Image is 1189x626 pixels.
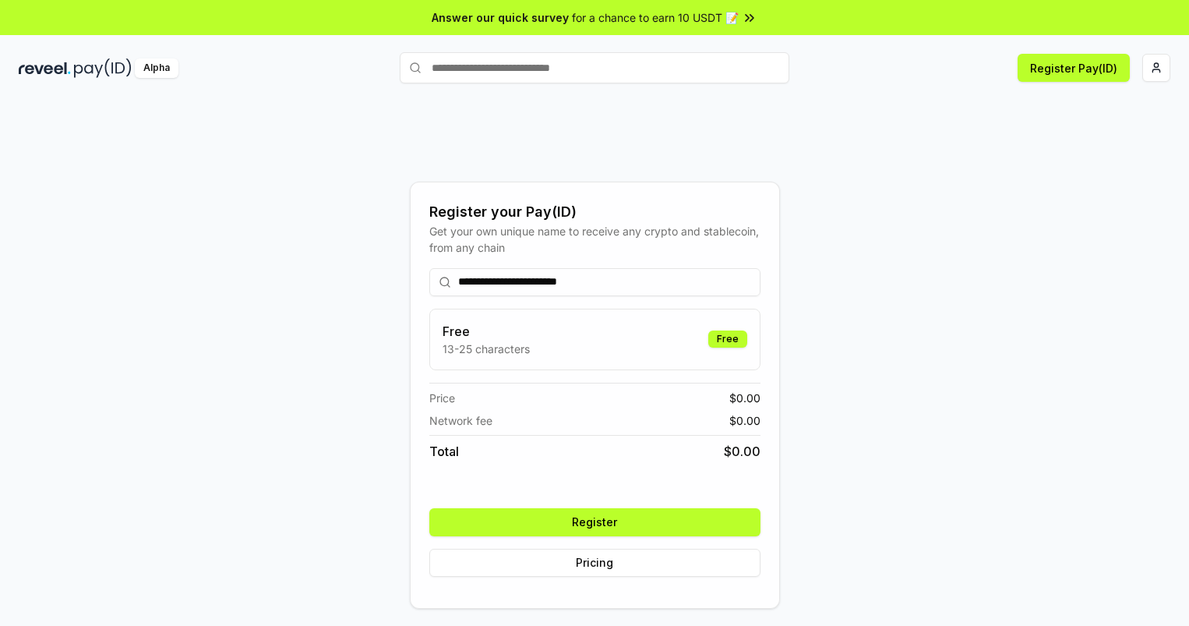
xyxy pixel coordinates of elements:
[74,58,132,78] img: pay_id
[429,201,760,223] div: Register your Pay(ID)
[429,442,459,461] span: Total
[429,549,760,577] button: Pricing
[429,223,760,256] div: Get your own unique name to receive any crypto and stablecoin, from any chain
[135,58,178,78] div: Alpha
[429,390,455,406] span: Price
[443,322,530,341] h3: Free
[729,412,760,429] span: $ 0.00
[19,58,71,78] img: reveel_dark
[708,331,747,348] div: Free
[1018,54,1130,82] button: Register Pay(ID)
[724,442,760,461] span: $ 0.00
[432,9,569,26] span: Answer our quick survey
[572,9,739,26] span: for a chance to earn 10 USDT 📝
[443,341,530,357] p: 13-25 characters
[429,508,760,536] button: Register
[729,390,760,406] span: $ 0.00
[429,412,492,429] span: Network fee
